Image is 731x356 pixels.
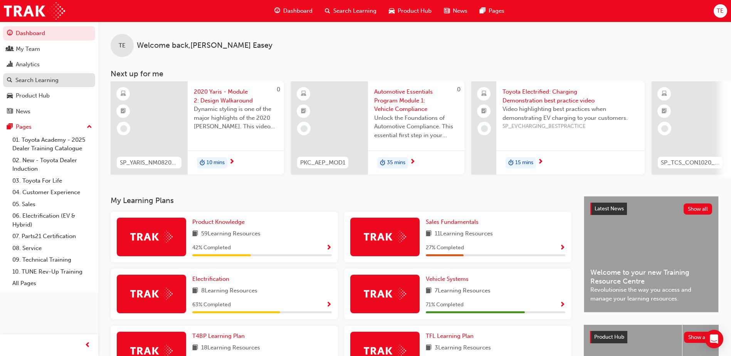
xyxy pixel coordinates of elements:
[130,288,173,300] img: Trak
[319,3,383,19] a: search-iconSearch Learning
[121,106,126,116] span: booktick-icon
[662,89,667,99] span: learningResourceType_ELEARNING-icon
[457,86,460,93] span: 0
[201,343,260,353] span: 18 Learning Resources
[398,7,432,15] span: Product Hub
[364,231,406,243] img: Trak
[201,286,257,296] span: 8 Learning Resources
[120,158,178,167] span: SP_YARIS_NM0820_EL_02
[435,286,491,296] span: 7 Learning Resources
[515,158,533,167] span: 15 mins
[426,218,479,225] span: Sales Fundamentals
[9,175,95,187] a: 03. Toyota For Life
[714,4,727,18] button: TE
[192,218,248,227] a: Product Knowledge
[594,334,624,340] span: Product Hub
[3,57,95,72] a: Analytics
[590,203,712,215] a: Latest NewsShow all
[3,89,95,103] a: Product Hub
[364,288,406,300] img: Trak
[7,61,13,68] span: chart-icon
[9,277,95,289] a: All Pages
[661,158,719,167] span: SP_TCS_CON1020_VD
[85,341,91,350] span: prev-icon
[426,243,464,252] span: 27 % Completed
[192,229,198,239] span: book-icon
[502,87,639,105] span: Toyota Electrified: Charging Demonstration best practice video
[438,3,474,19] a: news-iconNews
[3,120,95,134] button: Pages
[560,300,565,310] button: Show Progress
[192,286,198,296] span: book-icon
[426,286,432,296] span: book-icon
[7,46,13,53] span: people-icon
[300,158,345,167] span: PKC_AEP_MOD1
[192,275,229,282] span: Electrification
[374,114,458,140] span: Unlock the Foundations of Automotive Compliance. This essential first step in your Automotive Ess...
[380,158,385,168] span: duration-icon
[119,41,126,50] span: TE
[192,275,232,284] a: Electrification
[87,122,92,132] span: up-icon
[98,69,731,78] h3: Next up for me
[684,203,713,215] button: Show all
[426,343,432,353] span: book-icon
[111,196,571,205] h3: My Learning Plans
[192,218,245,225] span: Product Knowledge
[201,229,260,239] span: 59 Learning Resources
[705,330,723,348] div: Open Intercom Messenger
[560,302,565,309] span: Show Progress
[16,45,40,54] div: My Team
[7,30,13,37] span: guage-icon
[560,243,565,253] button: Show Progress
[502,122,639,131] span: SP_EVCHARGING_BESTPRACTICE
[481,106,487,116] span: booktick-icon
[9,210,95,230] a: 06. Electrification (EV & Hybrid)
[426,332,477,341] a: TFL Learning Plan
[560,245,565,252] span: Show Progress
[301,106,306,116] span: booktick-icon
[192,243,231,252] span: 42 % Completed
[301,89,306,99] span: learningResourceType_ELEARNING-icon
[7,108,13,115] span: news-icon
[508,158,514,168] span: duration-icon
[374,87,458,114] span: Automotive Essentials Program Module 1: Vehicle Compliance
[120,125,127,132] span: learningRecordVerb_NONE-icon
[326,245,332,252] span: Show Progress
[192,343,198,353] span: book-icon
[16,91,50,100] div: Product Hub
[9,266,95,278] a: 10. TUNE Rev-Up Training
[326,243,332,253] button: Show Progress
[426,218,482,227] a: Sales Fundamentals
[137,41,272,50] span: Welcome back , [PERSON_NAME] Easey
[7,77,12,84] span: search-icon
[3,104,95,119] a: News
[538,159,543,166] span: next-icon
[480,6,486,16] span: pages-icon
[453,7,467,15] span: News
[207,158,225,167] span: 10 mins
[426,275,472,284] a: Vehicle Systems
[426,301,464,309] span: 71 % Completed
[333,7,376,15] span: Search Learning
[268,3,319,19] a: guage-iconDashboard
[590,331,713,343] a: Product HubShow all
[283,7,313,15] span: Dashboard
[4,2,65,20] img: Trak
[7,92,13,99] span: car-icon
[301,125,308,132] span: learningRecordVerb_NONE-icon
[3,73,95,87] a: Search Learning
[3,26,95,40] a: Dashboard
[111,81,284,175] a: 0SP_YARIS_NM0820_EL_022020 Yaris - Module 2: Design WalkaroundDynamic styling is one of the major...
[474,3,511,19] a: pages-iconPages
[717,7,724,15] span: TE
[274,6,280,16] span: guage-icon
[9,154,95,175] a: 02. New - Toyota Dealer Induction
[481,89,487,99] span: laptop-icon
[326,300,332,310] button: Show Progress
[291,81,464,175] a: 0PKC_AEP_MOD1Automotive Essentials Program Module 1: Vehicle ComplianceUnlock the Foundations of ...
[590,285,712,303] span: Revolutionise the way you access and manage your learning resources.
[9,134,95,154] a: 01. Toyota Academy - 2025 Dealer Training Catalogue
[16,107,30,116] div: News
[444,6,450,16] span: news-icon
